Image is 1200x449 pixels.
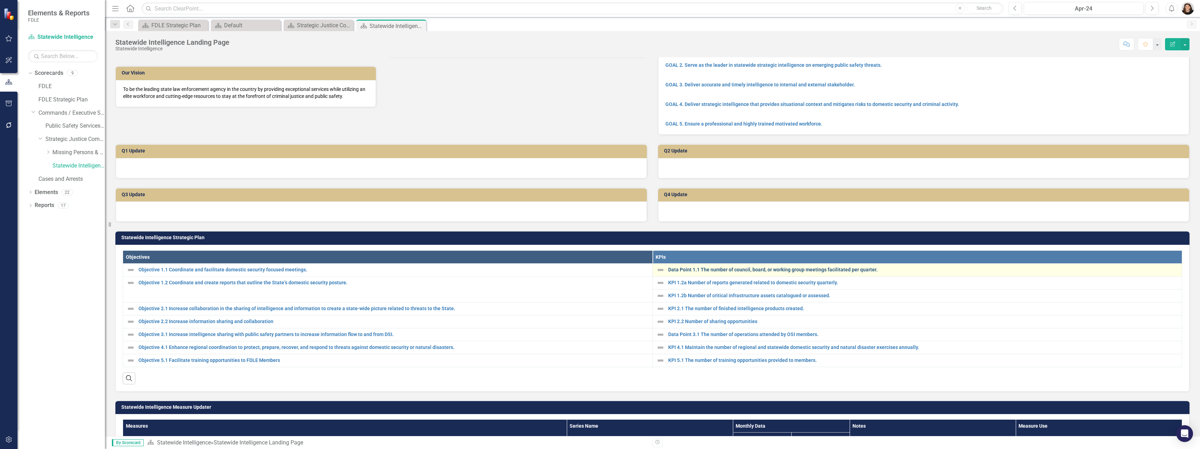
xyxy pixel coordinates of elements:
a: Commands / Executive Support Branch [38,109,105,117]
a: KPI 1.2a Number of reports generated related to domestic security quarterly. [668,280,1179,285]
input: Search ClearPoint... [142,2,1003,15]
div: » [147,439,647,447]
span: By Scorecard [112,439,144,446]
td: Double-Click to Edit Right Click for Context Menu [652,263,1182,276]
div: FDLE Strategic Plan [151,21,206,30]
td: Double-Click to Edit Right Click for Context Menu [652,302,1182,315]
img: Not Defined [656,292,665,300]
button: Apr-24 [1024,2,1144,15]
div: Apr-24 [1026,5,1141,13]
a: Objective 2.1 Increase collaboration in the sharing of intelligence and information to create a s... [138,306,649,311]
input: Search Below... [28,50,98,62]
a: Objective 1.1 Coordinate and facilitate domestic security focused meetings. [138,267,649,272]
a: Data Point 1.1 The number of council, board, or working group meetings facilitated per quarter. [668,267,1179,272]
img: Not Defined [127,266,135,274]
a: Public Safety Services Command [45,122,105,130]
td: Double-Click to Edit Right Click for Context Menu [652,276,1182,289]
a: KPI 2.1 The number of finished intelligence products created. [668,306,1179,311]
img: Not Defined [127,318,135,326]
h3: Q1 Update [122,148,643,154]
img: ClearPoint Strategy [3,8,16,20]
a: Objective 3.1 Increase intelligence sharing with public safety partners to increase information f... [138,332,649,337]
img: Not Defined [656,343,665,352]
a: Cases and Arrests [38,175,105,183]
img: Not Defined [656,330,665,339]
td: Double-Click to Edit Right Click for Context Menu [123,315,653,328]
a: KPI 2.2 Number of sharing opportunities [668,319,1179,324]
img: Not Defined [127,305,135,313]
a: Reports [35,201,54,209]
p: To be the leading state law enforcement agency in the country by providing exceptional services w... [123,86,369,100]
img: Not Defined [656,266,665,274]
button: Search [967,3,1002,13]
a: KPI 5.1 The number of training opportunities provided to members. [668,358,1179,363]
img: Not Defined [127,356,135,365]
h3: Q2 Update [664,148,1186,154]
td: Double-Click to Edit Right Click for Context Menu [652,354,1182,367]
td: Double-Click to Edit Right Click for Context Menu [123,263,653,276]
img: Not Defined [127,279,135,287]
td: Double-Click to Edit Right Click for Context Menu [652,341,1182,354]
a: GOAL 3. Deliver accurate and timely intelligence to internal and external stakeholder. [665,82,855,87]
img: Linda Infinger [1181,2,1194,15]
img: Not Defined [127,330,135,339]
div: Statewide Intelligence Landing Page [370,22,424,30]
a: Objective 5.1 Facilitate training opportunities to FDLE Members [138,358,649,363]
h3: Statewide Intelligence Measure Updater [121,405,1186,410]
h3: Statewide Intelligence Strategic Plan [121,235,1186,240]
div: 9 [67,70,78,76]
td: Double-Click to Edit Right Click for Context Menu [123,276,653,302]
img: Not Defined [656,305,665,313]
a: KPI 1.2b Number of critical infrastructure assets catalogued or assessed. [668,293,1179,298]
a: FDLE Strategic Plan [38,96,105,104]
div: Default [224,21,279,30]
a: Elements [35,188,58,197]
a: Strategic Justice Command [285,21,352,30]
a: Statewide Intelligence [28,33,98,41]
td: Double-Click to Edit Right Click for Context Menu [652,328,1182,341]
img: Not Defined [656,356,665,365]
a: Objective 1.2 Coordinate and create reports that outline the State’s domestic security posture. [138,280,649,285]
small: FDLE [28,17,90,23]
td: Double-Click to Edit Right Click for Context Menu [123,328,653,341]
a: Objective 4.1 Enhance regional coordination to protect, prepare, recover, and respond to threats ... [138,345,649,350]
a: Data Point 3.1 The number of operations attended by OSI members. [668,332,1179,337]
a: FDLE Strategic Plan [140,21,206,30]
a: Statewide Intelligence [157,439,211,446]
a: Scorecards [35,69,63,77]
h3: Our Vision [122,70,372,76]
span: Elements & Reports [28,9,90,17]
span: Search [977,5,992,11]
img: Not Defined [656,318,665,326]
a: GOAL 4. Deliver strategic intelligence that provides situational context and mitigates risks to d... [665,101,959,107]
div: Strategic Justice Command [297,21,352,30]
a: GOAL 5. Ensure a professional and highly trained motivated workforce. [665,121,822,127]
h3: Q3 Update [122,192,643,197]
a: FDLE [38,83,105,91]
div: Statewide Intelligence Landing Page [214,439,303,446]
img: Not Defined [127,343,135,352]
td: Double-Click to Edit Right Click for Context Menu [652,289,1182,302]
div: 17 [58,202,69,208]
a: GOAL 2. Serve as the leader in statewide strategic intelligence on emerging public safety threats. [665,62,882,68]
img: Not Defined [656,279,665,287]
div: Statewide Intelligence [115,46,229,51]
a: Strategic Justice Command [45,135,105,143]
td: Double-Click to Edit Right Click for Context Menu [652,315,1182,328]
a: Objective 2.2 Increase information sharing and collaboration [138,319,649,324]
td: Double-Click to Edit Right Click for Context Menu [123,354,653,367]
a: Missing Persons & Offender Enforcement [52,149,105,157]
a: Default [213,21,279,30]
td: Double-Click to Edit Right Click for Context Menu [123,341,653,354]
div: Open Intercom Messenger [1176,425,1193,442]
div: Statewide Intelligence Landing Page [115,38,229,46]
div: 22 [62,189,73,195]
a: KPI 4.1 Maintain the number of regional and statewide domestic security and natural disaster exer... [668,345,1179,350]
td: Double-Click to Edit Right Click for Context Menu [123,302,653,315]
a: Statewide Intelligence [52,162,105,170]
h3: Q4 Update [664,192,1186,197]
